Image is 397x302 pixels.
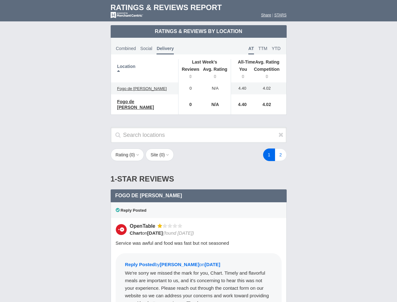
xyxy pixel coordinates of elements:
th: You: activate to sort column ascending [231,65,251,82]
td: 0 [178,82,200,94]
div: OpenTable [130,223,158,229]
span: [PERSON_NAME] [160,262,199,267]
a: STARS [274,13,286,17]
div: on [130,230,278,236]
a: 2 [275,148,287,161]
button: Rating (0) [111,148,144,161]
td: N/A [200,94,231,115]
span: [DATE] [147,230,163,236]
span: 0 [161,152,163,157]
td: 4.02 [251,94,286,115]
a: Share [261,13,271,17]
td: 4.40 [231,94,251,115]
span: Fogo de [PERSON_NAME] [117,99,154,110]
th: Avg. Rating [231,59,286,65]
span: Social [140,46,152,51]
th: Reviews: activate to sort column ascending [178,65,200,82]
span: AT [248,46,254,54]
span: YTD [272,46,281,51]
td: N/A [200,82,231,94]
span: Fogo de [PERSON_NAME] [115,193,182,198]
img: OpenTable [116,224,127,235]
a: 1 [263,148,275,161]
td: 4.02 [251,82,286,94]
span: [DATE] [205,262,220,267]
span: All-Time [238,59,255,64]
td: Ratings & Reviews by Location [111,25,287,38]
a: Fogo de [PERSON_NAME] [114,98,175,111]
img: mc-powered-by-logo-white-103.png [111,12,143,18]
div: 1-Star Reviews [111,169,287,189]
td: 0 [178,94,200,115]
th: Competition: activate to sort column ascending [251,65,286,82]
div: by on [125,261,272,269]
span: Combined [116,46,136,51]
span: Chart [130,230,142,236]
span: (found [DATE]) [163,230,194,236]
span: Service was awful and food was fast but not seasoned [116,240,229,246]
span: 0 [131,152,134,157]
span: Reply Posted [116,208,146,213]
span: Reply Posted [125,262,155,267]
button: Site (0) [146,148,174,161]
span: TTM [258,46,267,51]
a: Fogo de [PERSON_NAME] [114,85,170,92]
th: Location: activate to sort column descending [111,59,179,82]
span: Delivery [157,46,174,54]
td: 4.40 [231,82,251,94]
th: Avg. Rating: activate to sort column ascending [200,65,231,82]
th: Last Week's [178,59,231,65]
span: Fogo de [PERSON_NAME] [117,86,167,91]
